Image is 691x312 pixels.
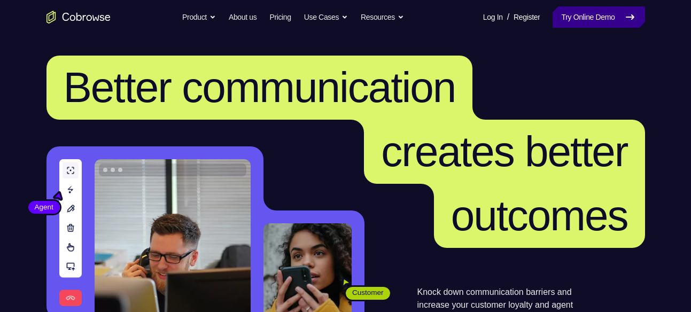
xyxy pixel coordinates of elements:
button: Product [182,6,216,28]
a: Register [514,6,540,28]
button: Use Cases [304,6,348,28]
a: Log In [483,6,503,28]
span: outcomes [451,192,628,239]
span: creates better [381,128,627,175]
a: About us [229,6,257,28]
span: Better communication [64,64,456,111]
a: Go to the home page [46,11,111,24]
a: Pricing [269,6,291,28]
span: / [507,11,509,24]
button: Resources [361,6,404,28]
a: Try Online Demo [553,6,645,28]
